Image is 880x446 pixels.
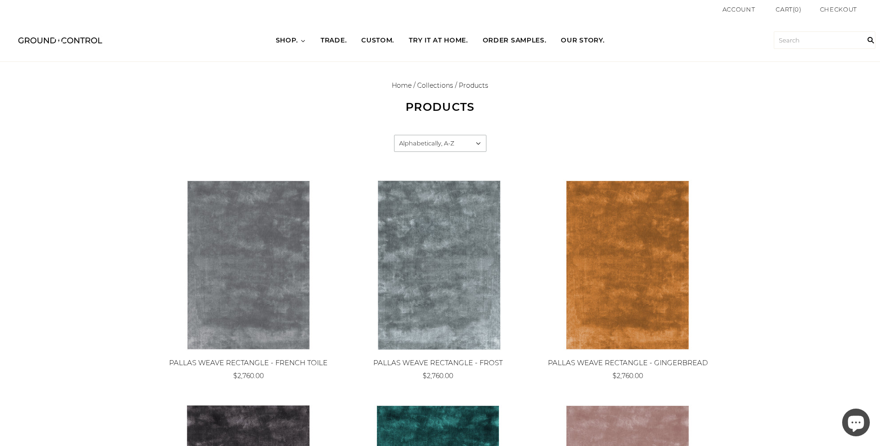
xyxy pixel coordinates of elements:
[417,81,453,90] a: Collections
[548,358,708,367] a: PALLAS WEAVE RECTANGLE - GINGERBREAD
[553,28,612,54] a: OUR STORY.
[392,81,412,90] a: Home
[321,36,346,45] span: TRADE.
[409,36,468,45] span: TRY IT AT HOME.
[268,28,314,54] a: SHOP.
[276,36,298,45] span: SHOP.
[459,81,488,90] span: Products
[483,36,546,45] span: ORDER SAMPLES.
[776,6,793,13] span: Cart
[233,372,264,380] span: $2,760.00
[373,358,503,367] a: PALLAS WEAVE RECTANGLE - FROST
[169,358,328,367] a: PALLAS WEAVE RECTANGLE - FRENCH TOILE
[401,28,475,54] a: TRY IT AT HOME.
[455,81,457,90] span: /
[774,31,875,49] input: Search
[722,6,755,13] a: Account
[313,28,354,54] a: TRADE.
[839,409,873,439] inbox-online-store-chat: Shopify online store chat
[361,36,394,45] span: CUSTOM.
[475,28,554,54] a: ORDER SAMPLES.
[862,19,880,61] input: Search
[561,36,604,45] span: OUR STORY.
[302,100,579,114] h1: Products
[795,6,799,13] span: 0
[613,372,643,380] span: $2,760.00
[423,372,453,380] span: $2,760.00
[776,5,801,14] a: Cart(0)
[354,28,401,54] a: CUSTOM.
[413,81,415,90] span: /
